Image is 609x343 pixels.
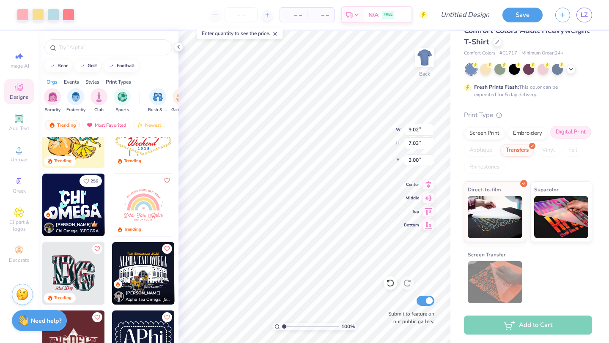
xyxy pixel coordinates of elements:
[74,60,101,72] button: golf
[416,49,433,66] img: Back
[434,6,496,23] input: Untitled Design
[468,196,522,238] img: Direct-to-film
[534,196,589,238] img: Supacolor
[56,228,101,234] span: Chi Omega, [GEOGRAPHIC_DATA][US_STATE]
[162,244,172,254] button: Like
[114,88,131,113] button: filter button
[71,92,80,102] img: Fraternity Image
[148,88,167,113] div: filter for Rush & Bid
[92,312,102,322] button: Like
[85,78,99,86] div: Styles
[92,244,102,254] button: Like
[174,174,237,236] img: cc6dc064-6ccb-4221-97c4-337a7016f7e4
[91,88,107,113] button: filter button
[419,70,430,78] div: Back
[500,144,534,157] div: Transfers
[162,175,172,185] button: Like
[94,107,104,113] span: Club
[133,120,165,130] div: Newest
[4,219,34,232] span: Clipart & logos
[521,50,564,57] span: Minimum Order: 24 +
[534,185,559,194] span: Supacolor
[54,158,71,164] div: Trending
[49,122,55,128] img: trending.gif
[404,182,419,188] span: Center
[47,78,58,86] div: Orgs
[285,11,302,19] span: – –
[86,122,93,128] img: most_fav.gif
[9,257,29,264] span: Decorate
[384,310,434,325] label: Submit to feature on our public gallery.
[48,92,58,102] img: Sorority Image
[499,50,517,57] span: # C1717
[44,60,71,72] button: bear
[66,107,85,113] span: Fraternity
[64,78,79,86] div: Events
[126,297,171,303] span: Alpha Tau Omega, [GEOGRAPHIC_DATA]
[114,88,131,113] div: filter for Sports
[384,12,392,18] span: FREE
[45,120,80,130] div: Trending
[550,126,591,139] div: Digital Print
[112,174,175,236] img: 8420c4ee-8348-433a-a7ba-49556fef7a17
[104,60,139,72] button: football
[54,295,71,301] div: Trending
[44,88,61,113] div: filter for Sorority
[66,88,85,113] button: filter button
[137,122,143,128] img: Newest.gif
[537,144,560,157] div: Vinyl
[42,242,105,305] img: d01ea695-98ca-4c39-8ecf-2d47b62f41a2
[11,156,27,163] span: Upload
[45,107,60,113] span: Sorority
[464,50,495,57] span: Comfort Colors
[88,63,97,68] div: golf
[117,63,135,68] div: football
[94,92,104,102] img: Club Image
[176,92,186,102] img: Game Day Image
[468,185,501,194] span: Direct-to-film
[66,88,85,113] div: filter for Fraternity
[197,27,283,39] div: Enter quantity to see the price.
[44,223,54,233] img: Avatar
[171,107,191,113] span: Game Day
[507,127,548,140] div: Embroidery
[106,78,131,86] div: Print Types
[9,125,29,132] span: Add Text
[576,8,592,22] a: LZ
[91,179,98,183] span: 256
[104,174,167,236] img: a100c820-ed36-4ced-8d7d-6e7f92d2a40e
[49,63,56,68] img: trend_line.gif
[126,290,161,296] span: [PERSON_NAME]
[58,43,167,52] input: Try "Alpha"
[13,188,26,194] span: Greek
[474,84,519,90] strong: Fresh Prints Flash:
[112,242,175,305] img: 642ee57d-cbfd-4e95-af9a-eb76752c2561
[368,11,379,19] span: N/A
[118,92,127,102] img: Sports Image
[104,242,167,305] img: a5366efd-728c-45f0-8131-a3c4e08f36b1
[148,107,167,113] span: Rush & Bid
[10,94,28,101] span: Designs
[312,11,329,19] span: – –
[474,83,578,98] div: This color can be expedited for 5 day delivery.
[404,209,419,215] span: Top
[225,7,258,22] input: – –
[468,261,522,303] img: Screen Transfer
[162,312,172,322] button: Like
[42,174,105,236] img: 550cd1fa-9613-4d62-9146-88dcd87dbd73
[563,144,583,157] div: Foil
[153,92,163,102] img: Rush & Bid Image
[341,323,355,330] span: 100 %
[114,291,124,302] img: Avatar
[171,88,191,113] button: filter button
[80,175,102,187] button: Like
[464,144,498,157] div: Applique
[31,317,61,325] strong: Need help?
[468,250,506,259] span: Screen Transfer
[79,63,86,68] img: trend_line.gif
[148,88,167,113] button: filter button
[404,222,419,228] span: Bottom
[124,158,141,164] div: Trending
[464,161,505,174] div: Rhinestones
[44,88,61,113] button: filter button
